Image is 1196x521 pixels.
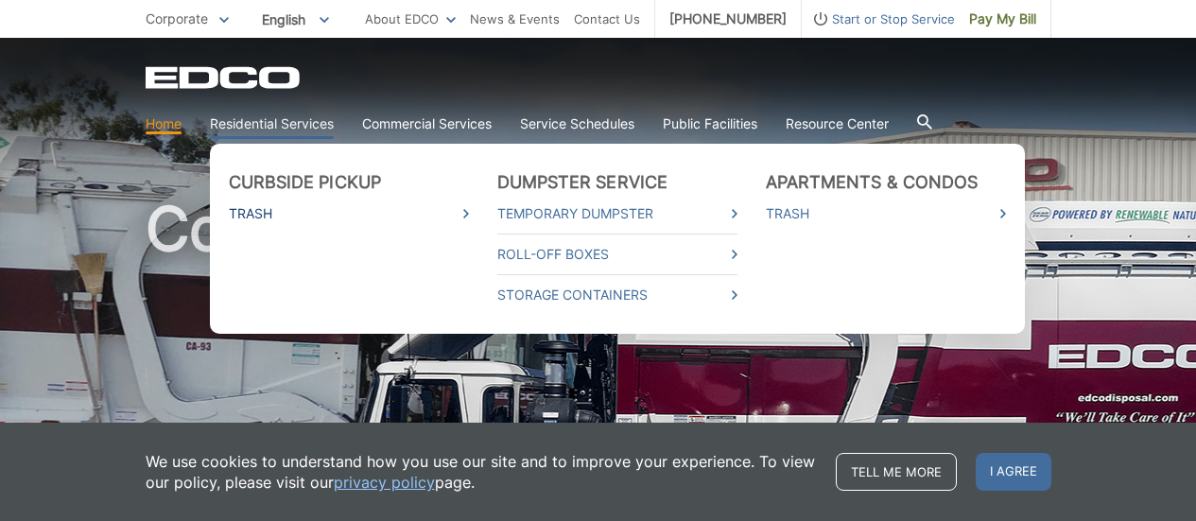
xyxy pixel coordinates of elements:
span: I agree [976,453,1051,491]
a: Curbside Pickup [229,172,382,193]
a: Contact Us [574,9,640,29]
a: Tell me more [836,453,957,491]
a: privacy policy [334,472,435,493]
a: Residential Services [210,113,334,134]
a: Trash [766,203,1006,224]
span: Pay My Bill [969,9,1036,29]
a: News & Events [470,9,560,29]
a: Commercial Services [362,113,492,134]
a: Apartments & Condos [766,172,979,193]
span: English [248,4,343,35]
a: Dumpster Service [497,172,668,193]
span: Corporate [146,10,208,26]
a: Service Schedules [520,113,634,134]
a: EDCD logo. Return to the homepage. [146,66,303,89]
p: We use cookies to understand how you use our site and to improve your experience. To view our pol... [146,451,817,493]
a: Home [146,113,182,134]
a: Temporary Dumpster [497,203,737,224]
a: Public Facilities [663,113,757,134]
a: About EDCO [365,9,456,29]
a: Resource Center [786,113,889,134]
a: Roll-Off Boxes [497,244,737,265]
a: Storage Containers [497,285,737,305]
a: Trash [229,203,469,224]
